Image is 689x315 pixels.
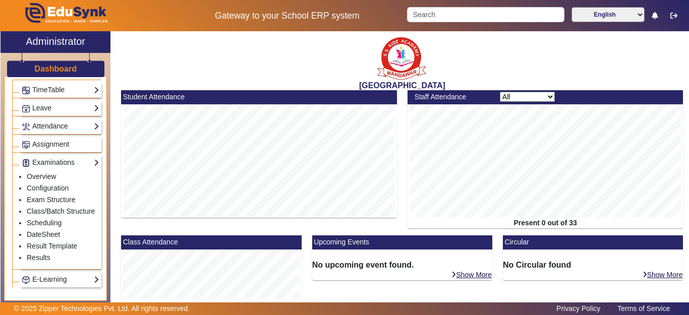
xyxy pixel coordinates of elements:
[451,270,492,279] a: Show More
[312,260,492,270] h6: No upcoming event found.
[26,35,85,47] h2: Administrator
[503,235,683,249] mat-card-header: Circular
[27,207,95,215] a: Class/Batch Structure
[551,302,605,315] a: Privacy Policy
[377,34,427,81] img: b9104f0a-387a-4379-b368-ffa933cda262
[312,235,492,249] mat-card-header: Upcoming Events
[642,270,683,279] a: Show More
[27,230,60,238] a: DateSheet
[409,92,494,102] div: Staff Attendance
[116,81,688,90] h2: [GEOGRAPHIC_DATA]
[178,11,397,21] h5: Gateway to your School ERP system
[612,302,675,315] a: Terms of Service
[27,242,77,250] a: Result Template
[27,196,75,204] a: Exam Structure
[407,7,564,22] input: Search
[408,218,683,228] div: Present 0 out of 33
[22,141,30,149] img: Assignments.png
[14,303,190,314] p: © 2025 Zipper Technologies Pvt. Ltd. All rights reserved.
[22,139,99,150] a: Assignment
[503,260,683,270] h6: No Circular found
[27,254,50,262] a: Results
[34,64,77,74] a: Dashboard
[121,90,397,104] mat-card-header: Student Attendance
[27,219,62,227] a: Scheduling
[1,31,110,53] a: Administrator
[32,140,69,148] span: Assignment
[27,172,56,180] a: Overview
[121,235,301,249] mat-card-header: Class Attendance
[27,184,69,192] a: Configuration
